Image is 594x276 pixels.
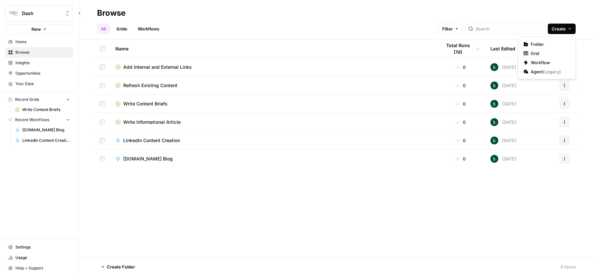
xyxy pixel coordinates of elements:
a: [DOMAIN_NAME] Blog [12,125,73,135]
div: 0 [441,137,480,144]
span: Settings [15,244,70,250]
span: Filter [442,26,453,32]
a: Write Informational Article [115,119,431,125]
div: Browse [97,8,126,18]
a: LinkedIn Content Creation [12,135,73,146]
span: Usage [15,255,70,261]
a: Your Data [5,79,73,89]
a: Insights [5,58,73,68]
span: [DOMAIN_NAME] Blog [123,156,173,162]
button: Create [548,24,576,34]
img: gx0wxgwc29af1y512pejf24ty0zo [490,63,498,71]
span: Agent [531,68,567,75]
span: Write Content Briefs [123,101,168,107]
div: [DATE] [490,137,516,144]
div: 0 [441,82,480,89]
a: Add Internal and External Links [115,64,431,70]
img: gx0wxgwc29af1y512pejf24ty0zo [490,100,498,108]
span: Recent Grids [15,97,39,102]
span: Write Content Briefs [22,107,70,113]
img: gx0wxgwc29af1y512pejf24ty0zo [490,137,498,144]
span: Opportunities [15,70,70,76]
div: [DATE] [490,155,516,163]
button: New [5,24,73,34]
div: [DATE] [490,100,516,108]
a: [DOMAIN_NAME] Blog [115,156,431,162]
input: Search [476,26,542,32]
div: [DATE] [490,63,516,71]
img: gx0wxgwc29af1y512pejf24ty0zo [490,82,498,89]
span: Help + Support [15,265,70,271]
span: Write Informational Article [123,119,181,125]
button: Recent Grids [5,95,73,104]
span: Insights [15,60,70,66]
div: 6 Items [561,264,576,270]
img: Dash Logo [8,8,19,19]
div: Name [115,40,431,58]
a: LinkedIn Content Creation [115,137,431,144]
span: Recent Workflows [15,117,49,123]
button: Help + Support [5,263,73,273]
span: Refresh Existing Content [123,82,177,89]
a: Write Content Briefs [12,104,73,115]
span: Folder [531,41,567,47]
span: ( Legacy ) [543,69,561,74]
button: Workspace: Dash [5,5,73,22]
a: Home [5,37,73,47]
span: LinkedIn Content Creation [123,137,180,144]
a: Usage [5,252,73,263]
span: Workflow [531,59,567,66]
span: LinkedIn Content Creation [22,138,70,143]
button: Create Folder [97,262,139,272]
a: Workflows [134,24,163,34]
a: Grids [112,24,131,34]
div: Last Edited [490,40,515,58]
span: Create Folder [107,264,135,270]
div: 0 [441,119,480,125]
a: All [97,24,110,34]
div: 0 [441,156,480,162]
span: New [31,26,41,32]
button: Recent Workflows [5,115,73,125]
a: Browse [5,47,73,58]
div: 0 [441,101,480,107]
span: Your Data [15,81,70,87]
span: Home [15,39,70,45]
span: Create [552,26,566,32]
span: [DOMAIN_NAME] Blog [22,127,70,133]
div: Total Runs (7d) [441,40,480,58]
button: Filter [438,24,463,34]
span: Dash [22,10,62,17]
a: Write Content Briefs [115,101,431,107]
span: Grid [531,50,567,57]
span: Browse [15,49,70,55]
a: Refresh Existing Content [115,82,431,89]
img: gx0wxgwc29af1y512pejf24ty0zo [490,118,498,126]
a: Settings [5,242,73,252]
a: Opportunities [5,68,73,79]
div: [DATE] [490,118,516,126]
div: Create [518,37,576,79]
img: gx0wxgwc29af1y512pejf24ty0zo [490,155,498,163]
div: [DATE] [490,82,516,89]
span: Add Internal and External Links [123,64,192,70]
div: 0 [441,64,480,70]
